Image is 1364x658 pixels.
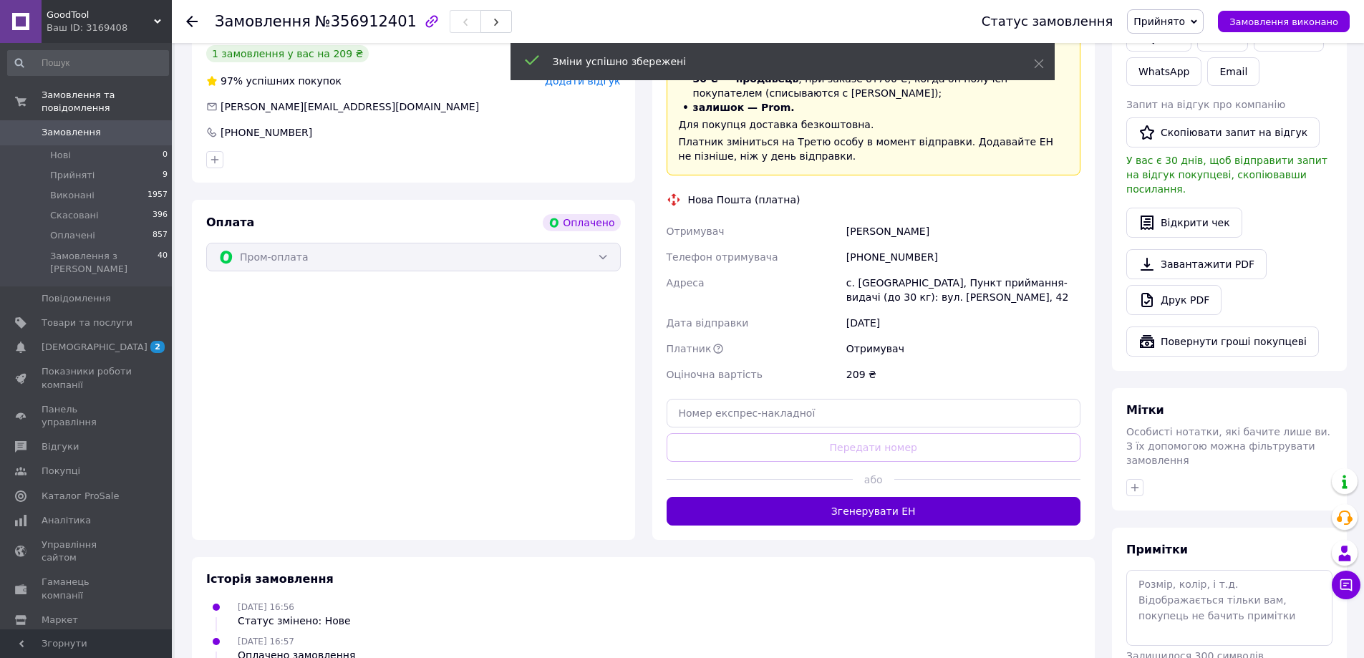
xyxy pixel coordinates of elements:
div: [DATE] [843,310,1083,336]
div: Платник зміниться на Третю особу в момент відправки. Додавайте ЕН не пізніше, ніж у день відправки. [679,135,1069,163]
span: залишок — Prom. [693,102,795,113]
span: Покупці [42,465,80,478]
span: Маркет [42,614,78,626]
div: 1 замовлення у вас на 209 ₴ [206,45,369,62]
span: Телефон отримувача [667,251,778,263]
button: Чат з покупцем [1332,571,1360,599]
span: У вас є 30 днів, щоб відправити запит на відгук покупцеві, скопіювавши посилання. [1126,155,1327,195]
span: Адреса [667,277,705,289]
span: Відгуки [42,440,79,453]
span: Особисті нотатки, які бачите лише ви. З їх допомогою можна фільтрувати замовлення [1126,426,1330,466]
div: Статус замовлення [982,14,1113,29]
span: 1957 [147,189,168,202]
div: Оплачено [543,214,620,231]
span: Прийняті [50,169,95,182]
span: Отримувач [667,226,725,237]
div: [PERSON_NAME] [843,218,1083,244]
div: успішних покупок [206,74,342,88]
span: Замовлення з [PERSON_NAME] [50,250,158,276]
a: WhatsApp [1126,57,1201,86]
span: Панель управління [42,403,132,429]
li: , при заказе от 700 ₴ , когда он получен покупателем (списываются с [PERSON_NAME]); [679,72,1069,100]
span: Оплачені [50,229,95,242]
div: Статус змінено: Нове [238,614,351,628]
span: Товари та послуги [42,316,132,329]
span: Гаманець компанії [42,576,132,601]
span: 396 [153,209,168,222]
span: GoodTool [47,9,154,21]
span: 40 [158,250,168,276]
span: Аналітика [42,514,91,527]
span: Виконані [50,189,95,202]
span: 97% [221,75,243,87]
span: Показники роботи компанії [42,365,132,391]
span: 2 [150,341,165,353]
div: с. [GEOGRAPHIC_DATA], Пункт приймання-видачі (до 30 кг): вул. [PERSON_NAME], 42 [843,270,1083,310]
span: Нові [50,149,71,162]
button: Згенерувати ЕН [667,497,1081,526]
span: [DEMOGRAPHIC_DATA] [42,341,147,354]
span: Скасовані [50,209,99,222]
span: [DATE] 16:56 [238,602,294,612]
div: 209 ₴ [843,362,1083,387]
span: 9 [163,169,168,182]
div: [PHONE_NUMBER] [843,244,1083,270]
span: Примітки [1126,543,1188,556]
span: Повідомлення [42,292,111,305]
span: Каталог ProSale [42,490,119,503]
span: Мітки [1126,403,1164,417]
span: 857 [153,229,168,242]
span: Історія замовлення [206,572,334,586]
button: Повернути гроші покупцеві [1126,326,1319,357]
span: Замовлення виконано [1229,16,1338,27]
a: Друк PDF [1126,285,1222,315]
span: 0 [163,149,168,162]
span: Замовлення [42,126,101,139]
button: Скопіювати запит на відгук [1126,117,1320,147]
div: Отримувач [843,336,1083,362]
span: Дата відправки [667,317,749,329]
div: Нова Пошта (платна) [685,193,804,207]
span: Оплата [206,216,254,229]
span: [PERSON_NAME][EMAIL_ADDRESS][DOMAIN_NAME] [221,101,479,112]
span: Прийнято [1133,16,1185,27]
span: Оціночна вартість [667,369,763,380]
div: [PHONE_NUMBER] [219,125,314,140]
span: Управління сайтом [42,538,132,564]
div: Ваш ID: 3169408 [47,21,172,34]
span: №356912401 [315,13,417,30]
button: Email [1207,57,1259,86]
button: Замовлення виконано [1218,11,1350,32]
span: Замовлення [215,13,311,30]
input: Пошук [7,50,169,76]
span: Замовлення та повідомлення [42,89,172,115]
span: Запит на відгук про компанію [1126,99,1285,110]
div: Повернутися назад [186,14,198,29]
input: Номер експрес-накладної [667,399,1081,427]
span: або [853,473,894,487]
span: Платник [667,343,712,354]
button: Відкрити чек [1126,208,1242,238]
a: Завантажити PDF [1126,249,1267,279]
span: [DATE] 16:57 [238,637,294,647]
div: Для покупця доставка безкоштовна. [679,117,1069,132]
div: Зміни успішно збережені [553,54,998,69]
